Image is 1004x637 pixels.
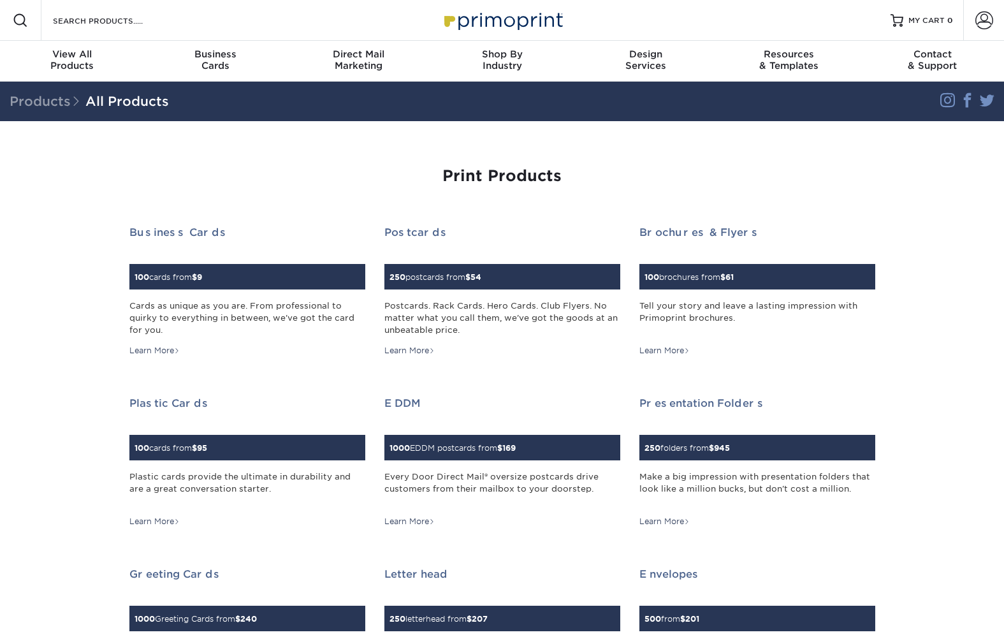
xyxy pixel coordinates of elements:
h1: Print Products [129,167,875,186]
span: 240 [240,614,257,624]
span: 61 [725,272,734,282]
small: cards from [135,272,202,282]
span: Shop By [430,48,574,60]
a: Postcards 250postcards from$54 Postcards. Rack Cards. Hero Cards. Club Flyers. No matter what you... [384,226,620,356]
h2: Postcards [384,226,620,238]
h2: Plastic Cards [129,397,365,409]
a: Business Cards 100cards from$9 Cards as unique as you are. From professional to quirky to everyth... [129,226,365,356]
span: $ [465,272,470,282]
h2: Business Cards [129,226,365,238]
div: Services [574,48,717,71]
img: Plastic Cards [129,427,130,428]
div: Learn More [384,345,435,356]
div: Cards [143,48,287,71]
span: $ [235,614,240,624]
span: 100 [135,443,149,453]
span: $ [192,443,197,453]
div: Plastic cards provide the ultimate in durability and are a great conversation starter. [129,471,365,507]
span: Design [574,48,717,60]
img: Business Cards [129,256,130,257]
span: MY CART [908,15,945,26]
h2: EDDM [384,397,620,409]
span: 500 [644,614,661,624]
small: cards from [135,443,207,453]
span: $ [709,443,714,453]
a: Brochures & Flyers 100brochures from$61 Tell your story and leave a lasting impression with Primo... [639,226,875,356]
small: EDDM postcards from [389,443,516,453]
a: DesignServices [574,41,717,82]
div: Learn More [129,516,180,527]
a: Presentation Folders 250folders from$945 Make a big impression with presentation folders that loo... [639,397,875,527]
div: Learn More [129,345,180,356]
div: Make a big impression with presentation folders that look like a million bucks, but don't cost a ... [639,471,875,507]
a: EDDM 1000EDDM postcards from$169 Every Door Direct Mail® oversize postcards drive customers from ... [384,397,620,527]
span: 95 [197,443,207,453]
span: 169 [502,443,516,453]
a: BusinessCards [143,41,287,82]
span: 250 [644,443,660,453]
div: Learn More [384,516,435,527]
span: 201 [685,614,699,624]
span: $ [680,614,685,624]
span: 945 [714,443,730,453]
h2: Greeting Cards [129,568,365,580]
span: 250 [389,614,405,624]
span: 9 [197,272,202,282]
div: Every Door Direct Mail® oversize postcards drive customers from their mailbox to your doorstep. [384,471,620,507]
span: 54 [470,272,481,282]
input: SEARCH PRODUCTS..... [52,13,176,28]
span: Contact [861,48,1004,60]
a: Shop ByIndustry [430,41,574,82]
span: $ [467,614,472,624]
span: $ [497,443,502,453]
h2: Presentation Folders [639,397,875,409]
span: 100 [135,272,149,282]
a: Plastic Cards 100cards from$95 Plastic cards provide the ultimate in durability and are a great c... [129,397,365,527]
img: Presentation Folders [639,427,640,428]
div: Industry [430,48,574,71]
span: $ [192,272,197,282]
a: Direct MailMarketing [287,41,430,82]
span: 1000 [389,443,410,453]
small: folders from [644,443,730,453]
small: brochures from [644,272,734,282]
a: Contact& Support [861,41,1004,82]
div: & Support [861,48,1004,71]
small: letterhead from [389,614,488,624]
a: All Products [85,94,169,109]
div: Marketing [287,48,430,71]
small: postcards from [389,272,481,282]
div: Tell your story and leave a lasting impression with Primoprint brochures. [639,300,875,336]
div: Learn More [639,345,690,356]
h2: Envelopes [639,568,875,580]
span: 250 [389,272,405,282]
div: Learn More [639,516,690,527]
span: 0 [947,16,953,25]
span: Products [10,94,85,109]
h2: Brochures & Flyers [639,226,875,238]
img: Postcards [384,256,385,257]
span: Direct Mail [287,48,430,60]
span: Business [143,48,287,60]
span: $ [720,272,725,282]
small: from [644,614,699,624]
span: 1000 [135,614,155,624]
span: 100 [644,272,659,282]
div: Cards as unique as you are. From professional to quirky to everything in between, we've got the c... [129,300,365,336]
img: EDDM [384,427,385,428]
div: Postcards. Rack Cards. Hero Cards. Club Flyers. No matter what you call them, we've got the goods... [384,300,620,336]
img: Primoprint [439,6,566,34]
small: Greeting Cards from [135,614,257,624]
h2: Letterhead [384,568,620,580]
div: & Templates [717,48,861,71]
span: Resources [717,48,861,60]
a: Resources& Templates [717,41,861,82]
span: 207 [472,614,488,624]
img: Brochures & Flyers [639,256,640,257]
